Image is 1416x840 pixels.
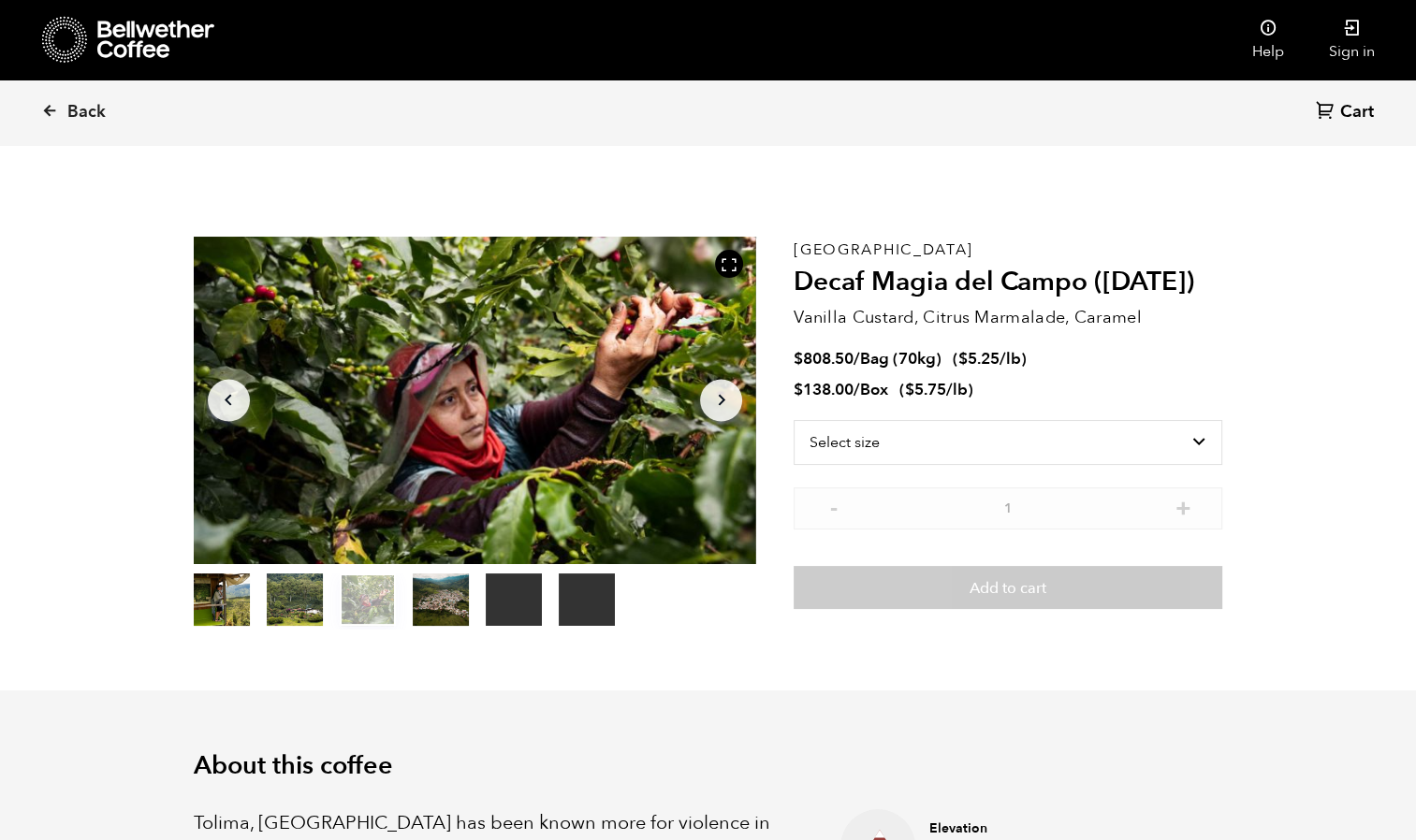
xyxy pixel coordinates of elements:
[794,348,803,369] span: $
[854,348,860,369] span: /
[860,379,888,400] span: Box
[929,819,1193,838] h4: Elevation
[946,379,968,400] span: /lb
[1171,497,1194,515] button: +
[905,379,914,400] span: $
[67,101,106,123] span: Back
[194,751,1223,781] h2: About this coffee
[860,348,942,369] span: Bag (70kg)
[559,573,615,626] video: Your browser does not support the video tag.
[794,379,854,400] bdi: 138.00
[794,267,1222,298] h2: Decaf Magia del Campo ([DATE])
[854,379,860,400] span: /
[794,348,854,369] bdi: 808.50
[794,305,1222,330] p: Vanilla Custard, Citrus Marmalade, Caramel
[1340,101,1374,123] span: Cart
[953,348,1027,369] span: ( )
[1000,348,1021,369] span: /lb
[905,379,946,400] bdi: 5.75
[1316,100,1379,125] a: Cart
[486,573,542,626] video: Your browser does not support the video tag.
[822,497,845,515] button: -
[899,379,973,400] span: ( )
[958,348,1000,369] bdi: 5.25
[794,566,1222,609] button: Add to cart
[794,379,803,400] span: $
[958,348,968,369] span: $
